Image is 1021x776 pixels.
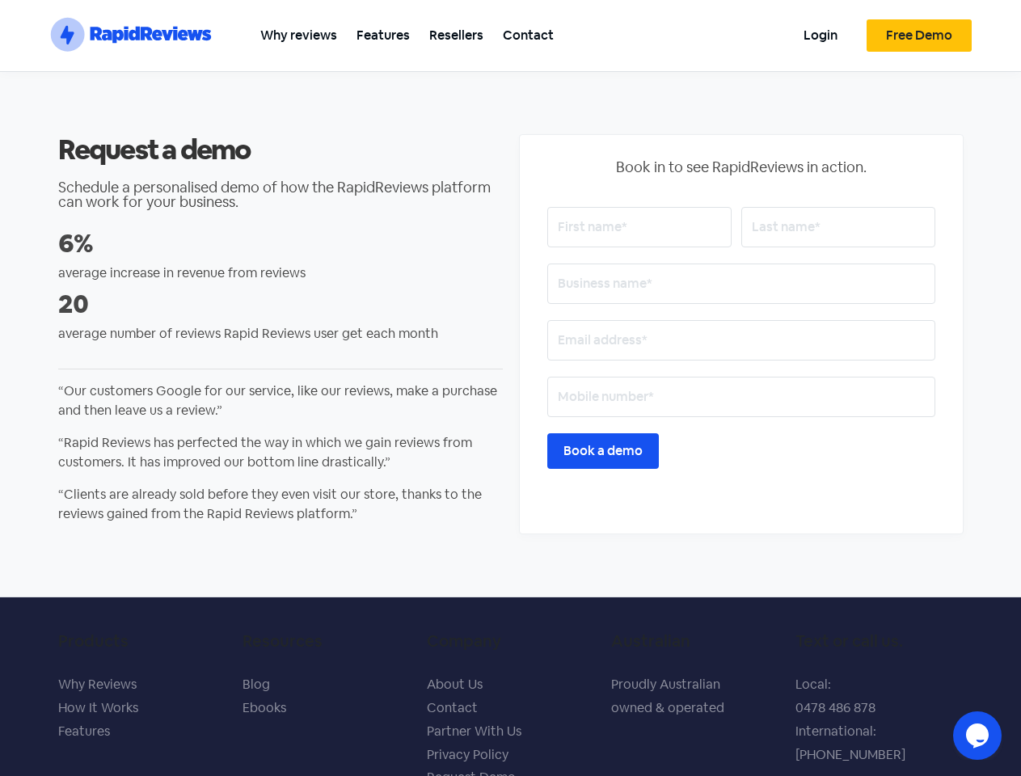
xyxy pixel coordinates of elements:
a: How It Works [58,699,138,716]
p: “Clients are already sold before they even visit our store, thanks to the reviews gained from the... [58,485,503,524]
p: “Our customers Google for our service, like our reviews, make a purchase and then leave us a revi... [58,382,503,420]
h5: Resources [243,631,411,651]
p: Local: 0478 486 878 International: [PHONE_NUMBER] [795,673,964,766]
input: Business name* [547,264,935,304]
a: About Us [427,676,483,693]
h2: Schedule a personalised demo of how the RapidReviews platform can work for your business. [58,180,503,209]
p: “Rapid Reviews has perfected the way in which we gain reviews from customers. It has improved our... [58,433,503,472]
a: Ebooks [243,699,286,716]
h2: Request a demo [58,132,503,167]
a: Privacy Policy [427,746,508,763]
a: Why Reviews [58,676,137,693]
a: Login [794,17,847,53]
h5: Australian [611,631,779,651]
a: Blog [243,676,270,693]
p: average number of reviews Rapid Reviews user get each month [58,324,503,344]
input: Book a demo [547,433,659,469]
span: Free Demo [886,29,952,42]
a: Contact [427,699,478,716]
iframe: chat widget [953,711,1005,760]
h5: Company [427,631,595,651]
strong: 6% [58,226,94,259]
a: Features [58,723,110,740]
a: Partner With Us [427,723,521,740]
input: First name* [547,207,732,247]
a: Why reviews [251,17,347,53]
h5: Products [58,631,226,651]
a: Contact [493,17,563,53]
a: Free Demo [867,19,972,52]
p: average increase in revenue from reviews [58,264,503,283]
a: Resellers [420,17,493,53]
input: Last name* [741,207,935,247]
p: Book in to see RapidReviews in action. [547,156,935,178]
a: Features [347,17,420,53]
p: Proudly Australian owned & operated [611,673,779,720]
input: Mobile number* [547,377,935,417]
h5: Text or call us. [795,631,964,651]
input: Email address* [547,320,935,361]
strong: 20 [58,287,89,320]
